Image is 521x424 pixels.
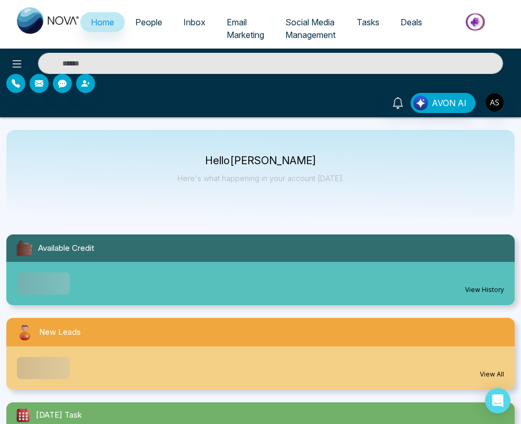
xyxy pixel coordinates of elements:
[80,12,125,32] a: Home
[486,93,504,111] img: User Avatar
[91,17,114,27] span: Home
[38,242,94,255] span: Available Credit
[485,388,510,413] div: Open Intercom Messenger
[135,17,162,27] span: People
[285,17,336,40] span: Social Media Management
[17,7,80,34] img: Nova CRM Logo
[346,12,390,32] a: Tasks
[36,409,82,421] span: [DATE] Task
[183,17,206,27] span: Inbox
[413,96,428,110] img: Lead Flow
[390,12,433,32] a: Deals
[432,97,467,109] span: AVON AI
[438,10,515,34] img: Market-place.gif
[411,93,476,113] button: AVON AI
[125,12,173,32] a: People
[178,156,344,165] p: Hello [PERSON_NAME]
[173,12,216,32] a: Inbox
[480,370,504,379] a: View All
[227,17,264,40] span: Email Marketing
[357,17,379,27] span: Tasks
[15,239,34,258] img: availableCredit.svg
[15,407,32,423] img: todayTask.svg
[465,285,504,295] a: View History
[15,322,35,342] img: newLeads.svg
[178,174,344,183] p: Here's what happening in your account [DATE].
[275,12,346,45] a: Social Media Management
[216,12,275,45] a: Email Marketing
[39,326,81,338] span: New Leads
[401,17,422,27] span: Deals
